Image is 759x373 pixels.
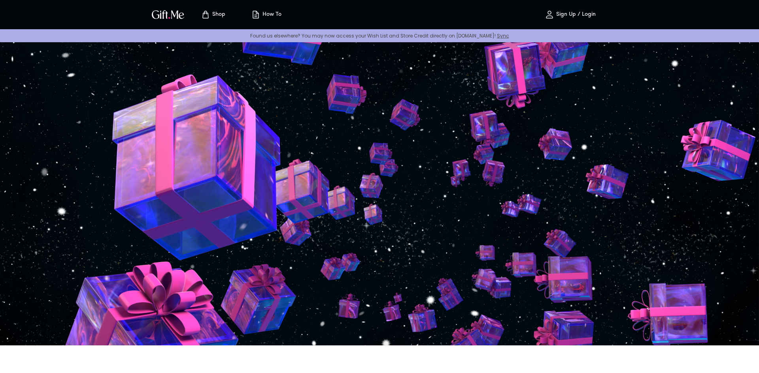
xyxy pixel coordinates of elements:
[497,32,509,39] a: Sync
[531,2,610,27] button: Sign Up / Login
[149,10,187,19] button: GiftMe Logo
[554,11,596,18] p: Sign Up / Login
[6,32,753,39] p: Found us elsewhere? You may now access your Wish List and Store Credit directly on [DOMAIN_NAME]!
[150,9,186,20] img: GiftMe Logo
[210,11,225,18] p: Shop
[244,2,288,27] button: How To
[251,10,261,19] img: how-to.svg
[191,2,235,27] button: Store page
[261,11,281,18] p: How To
